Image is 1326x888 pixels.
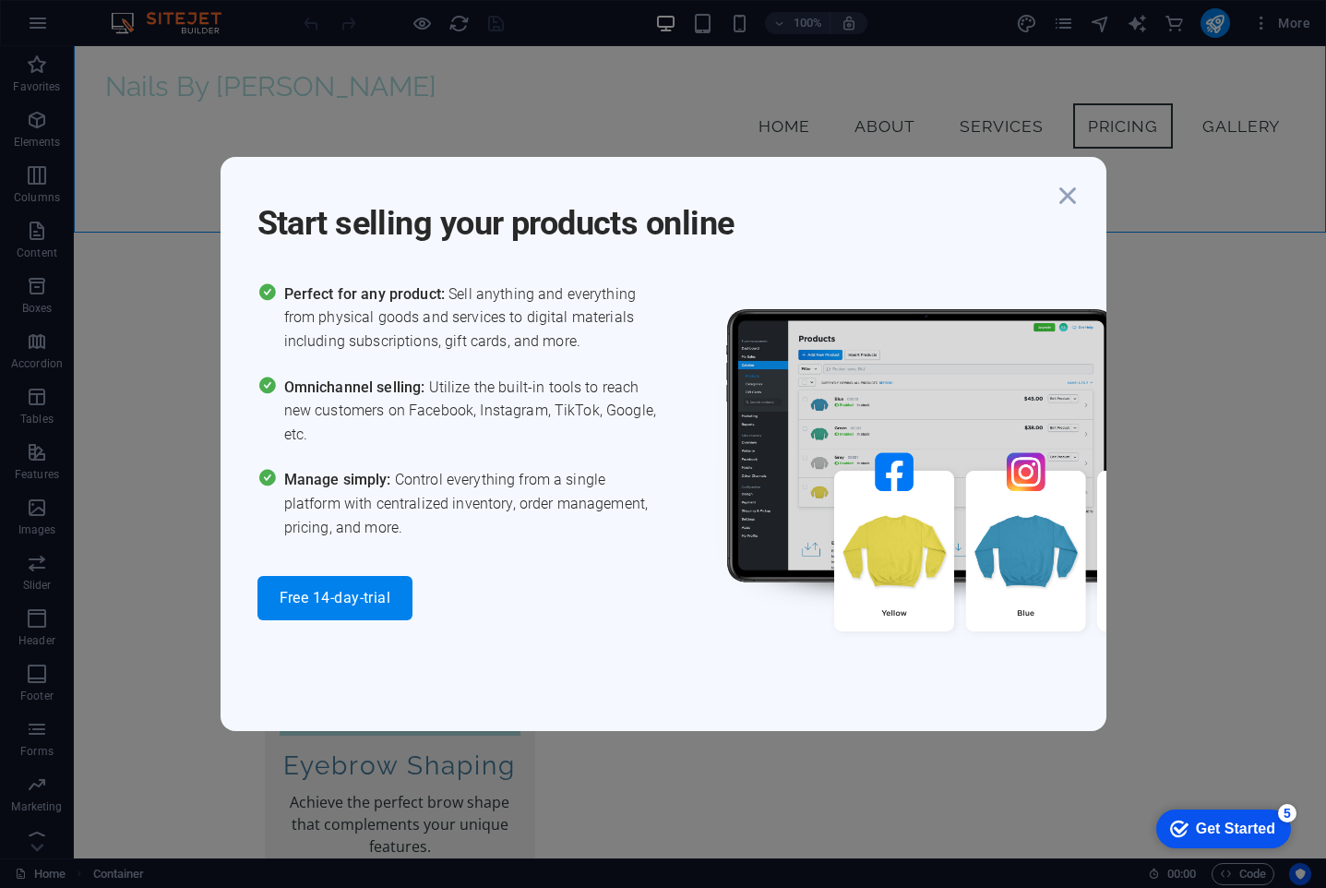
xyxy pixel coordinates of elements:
[284,282,663,354] span: Sell anything and everything from physical goods and services to digital materials including subs...
[54,20,134,37] div: Get Started
[284,285,448,303] span: Perfect for any product:
[284,471,395,488] span: Manage simply:
[280,591,391,606] span: Free 14-day-trial
[696,282,1249,686] img: promo_image.png
[257,576,413,620] button: Free 14-day-trial
[137,4,155,22] div: 5
[15,9,149,48] div: Get Started 5 items remaining, 0% complete
[284,468,663,539] span: Control everything from a single platform with centralized inventory, order management, pricing, ...
[284,376,663,447] span: Utilize the built-in tools to reach new customers on Facebook, Instagram, TikTok, Google, etc.
[284,378,429,396] span: Omnichannel selling:
[257,179,1051,246] h1: Start selling your products online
